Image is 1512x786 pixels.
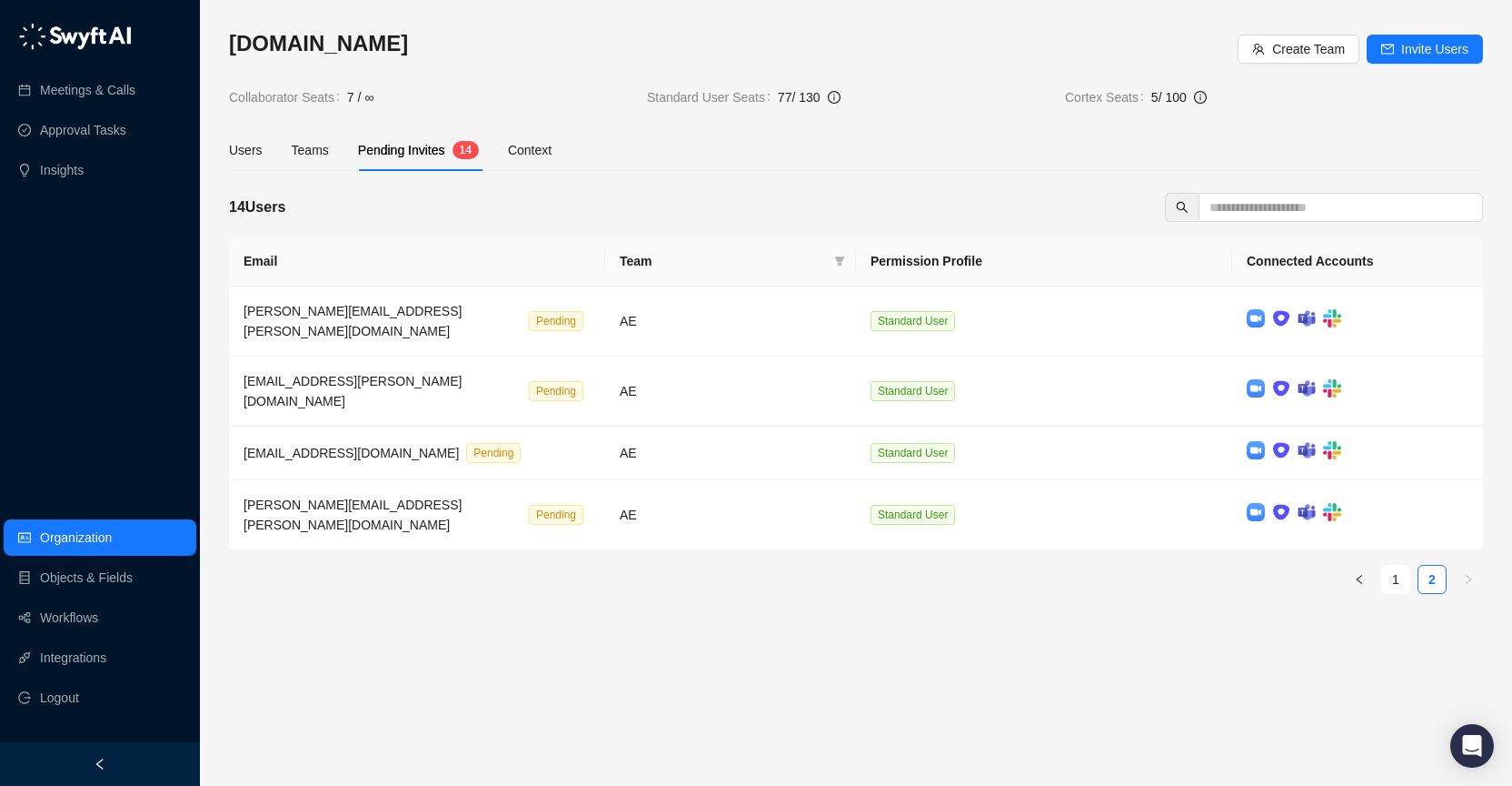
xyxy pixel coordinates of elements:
span: 77 / 130 [778,90,821,105]
span: Standard User [870,311,955,331]
span: info-circle [1194,91,1207,104]
span: Logout [40,680,79,716]
img: slack-Cn3INd-T.png [1323,503,1341,521]
span: filter [834,256,845,267]
a: Organization [40,519,112,556]
a: 2 [1418,566,1446,593]
span: [PERSON_NAME][EMAIL_ADDRESS][PERSON_NAME][DOMAIN_NAME] [244,498,462,532]
span: [EMAIL_ADDRESS][PERSON_NAME][DOMAIN_NAME] [244,374,462,408]
td: AE [605,480,856,550]
button: Invite Users [1367,35,1483,64]
span: info-circle [828,91,841,104]
td: AE [605,357,856,427]
img: zoom-DkfWWZB2.png [1247,441,1265,459]
h5: 14 Users [229,196,285,218]
span: [EMAIL_ADDRESS][DOMAIN_NAME] [244,446,459,460]
img: microsoft-teams-BZ5xE2bQ.png [1298,504,1316,521]
img: ix+ea6nV3o2uKgAAAABJRU5ErkJggg== [1272,441,1290,459]
a: 1 [1382,566,1409,593]
span: 7 / ∞ [347,87,373,107]
div: Users [229,140,263,160]
li: Next Page [1454,565,1483,594]
img: ix+ea6nV3o2uKgAAAABJRU5ErkJggg== [1272,379,1290,398]
button: right [1454,565,1483,594]
span: 4 [465,144,472,156]
span: Pending Invites [358,143,445,157]
span: Cortex Seats [1065,87,1151,107]
div: Open Intercom Messenger [1450,724,1494,768]
span: Standard User [870,443,955,463]
span: team [1252,43,1265,55]
li: 2 [1417,565,1447,594]
span: left [94,758,106,771]
a: Meetings & Calls [40,72,135,108]
td: AE [605,427,856,480]
span: search [1176,201,1189,214]
a: Workflows [40,600,98,636]
img: slack-Cn3INd-T.png [1323,309,1341,327]
button: Create Team [1238,35,1359,64]
img: microsoft-teams-BZ5xE2bQ.png [1298,310,1316,327]
span: Pending [529,505,583,525]
a: Objects & Fields [40,559,133,596]
img: zoom-DkfWWZB2.png [1247,309,1265,327]
span: right [1463,574,1474,585]
img: logo-05li4sbe.png [18,23,132,50]
h3: [DOMAIN_NAME] [229,29,1238,58]
span: filter [831,247,849,275]
span: Team [620,251,827,271]
span: Create Team [1272,39,1345,59]
img: slack-Cn3INd-T.png [1323,441,1341,459]
a: Integrations [40,640,106,676]
img: ix+ea6nV3o2uKgAAAABJRU5ErkJggg== [1272,309,1290,327]
span: mail [1381,43,1394,55]
li: Previous Page [1345,565,1374,594]
span: Standard User Seats [647,87,778,107]
span: Standard User [870,505,955,525]
li: 1 [1381,565,1410,594]
img: zoom-DkfWWZB2.png [1247,503,1265,521]
span: 5 / 100 [1151,90,1187,105]
a: Approval Tasks [40,112,126,148]
span: left [1354,574,1365,585]
img: slack-Cn3INd-T.png [1323,379,1341,398]
span: Collaborator Seats [229,87,347,107]
th: Permission Profile [856,237,1232,287]
span: Invite Users [1401,39,1468,59]
a: Insights [40,152,84,188]
img: ix+ea6nV3o2uKgAAAABJRU5ErkJggg== [1272,503,1290,521]
span: [PERSON_NAME][EMAIL_ADDRESS][PERSON_NAME][DOMAIN_NAME] [244,304,462,338]
span: 1 [460,144,466,156]
img: microsoft-teams-BZ5xE2bQ.png [1298,380,1316,398]
span: Pending [466,443,521,463]
button: left [1345,565,1374,594]
img: zoom-DkfWWZB2.png [1247,379,1265,398]
div: Teams [292,140,329,160]
span: Pending [529,381,583,401]
img: microsoft-teams-BZ5xE2bQ.png [1298,442,1316,459]
th: Connected Accounts [1232,237,1483,287]
sup: 14 [453,141,479,159]
td: AE [605,287,856,357]
span: Pending [529,311,583,331]
span: Standard User [870,381,955,401]
span: logout [18,691,31,704]
th: Email [229,237,605,287]
div: Context [508,140,552,160]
